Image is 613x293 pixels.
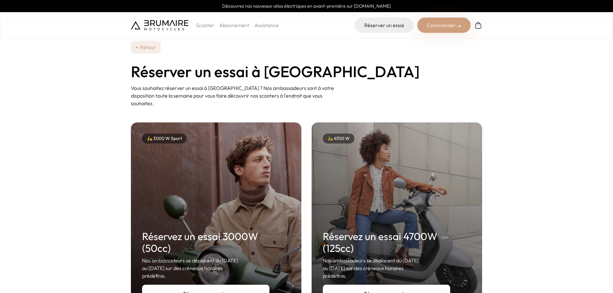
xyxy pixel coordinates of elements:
p: Vous souhaitez réserver un essai à [GEOGRAPHIC_DATA] ? Nos ambassadeurs sont à votre disposition ... [131,84,345,107]
h2: Réservez un essai 3000W (50cc) [142,231,269,254]
img: Panier [474,21,482,29]
p: Scooter [196,21,214,29]
a: Assistance [254,22,279,28]
div: 🛵 3000 W Sport [142,134,187,143]
p: Nos ambassadeurs se déplacent du [DATE] au [DATE] sur des créneaux horaires prédéfinis. [323,257,450,280]
h1: Réserver un essai à [GEOGRAPHIC_DATA] [131,64,482,79]
div: Commander [417,18,471,33]
h2: Réservez un essai 4700W (125cc) [323,231,450,254]
p: Nos ambassadeurs se déplacent du [DATE] au [DATE] sur des créneaux horaires prédéfinis. [142,257,269,280]
img: right-arrow-2.png [457,24,461,28]
a: Abonnement [219,22,249,28]
img: Brumaire Motocycles [131,20,188,30]
div: 🛵 4700 W [323,134,354,143]
a: ← Retour [131,41,161,54]
a: Réserver un essai [355,18,413,33]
